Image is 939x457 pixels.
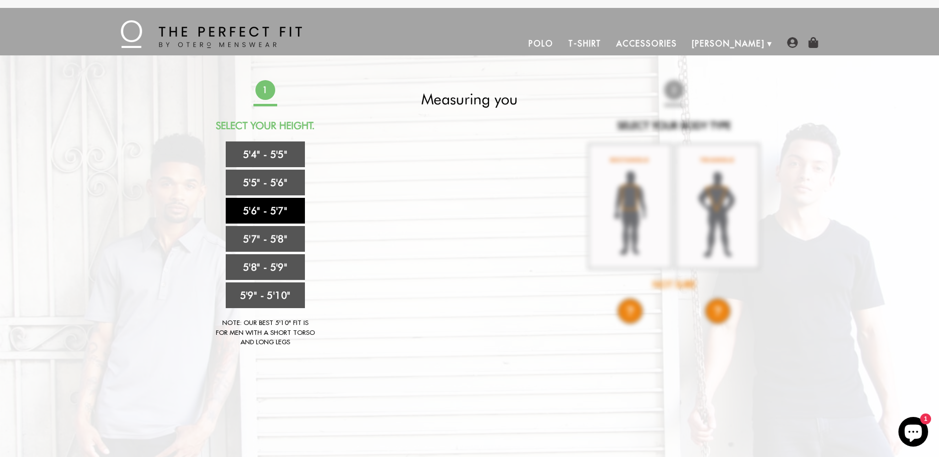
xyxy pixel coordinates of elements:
[226,198,305,224] a: 5'6" - 5'7"
[178,120,353,132] h2: Select Your Height.
[685,32,772,55] a: [PERSON_NAME]
[226,282,305,308] a: 5'9" - 5'10"
[226,141,305,167] a: 5'4" - 5'5"
[609,32,684,55] a: Accessories
[226,254,305,280] a: 5'8" - 5'9"
[382,90,557,108] h2: Measuring you
[787,37,798,48] img: user-account-icon.png
[226,226,305,252] a: 5'7" - 5'8"
[808,37,819,48] img: shopping-bag-icon.png
[255,80,275,100] span: 1
[121,20,302,48] img: The Perfect Fit - by Otero Menswear - Logo
[226,170,305,195] a: 5'5" - 5'6"
[561,32,609,55] a: T-Shirt
[216,318,315,347] div: Note: Our best 5'10" fit is for men with a short torso and long legs
[521,32,561,55] a: Polo
[895,417,931,449] inbox-online-store-chat: Shopify online store chat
